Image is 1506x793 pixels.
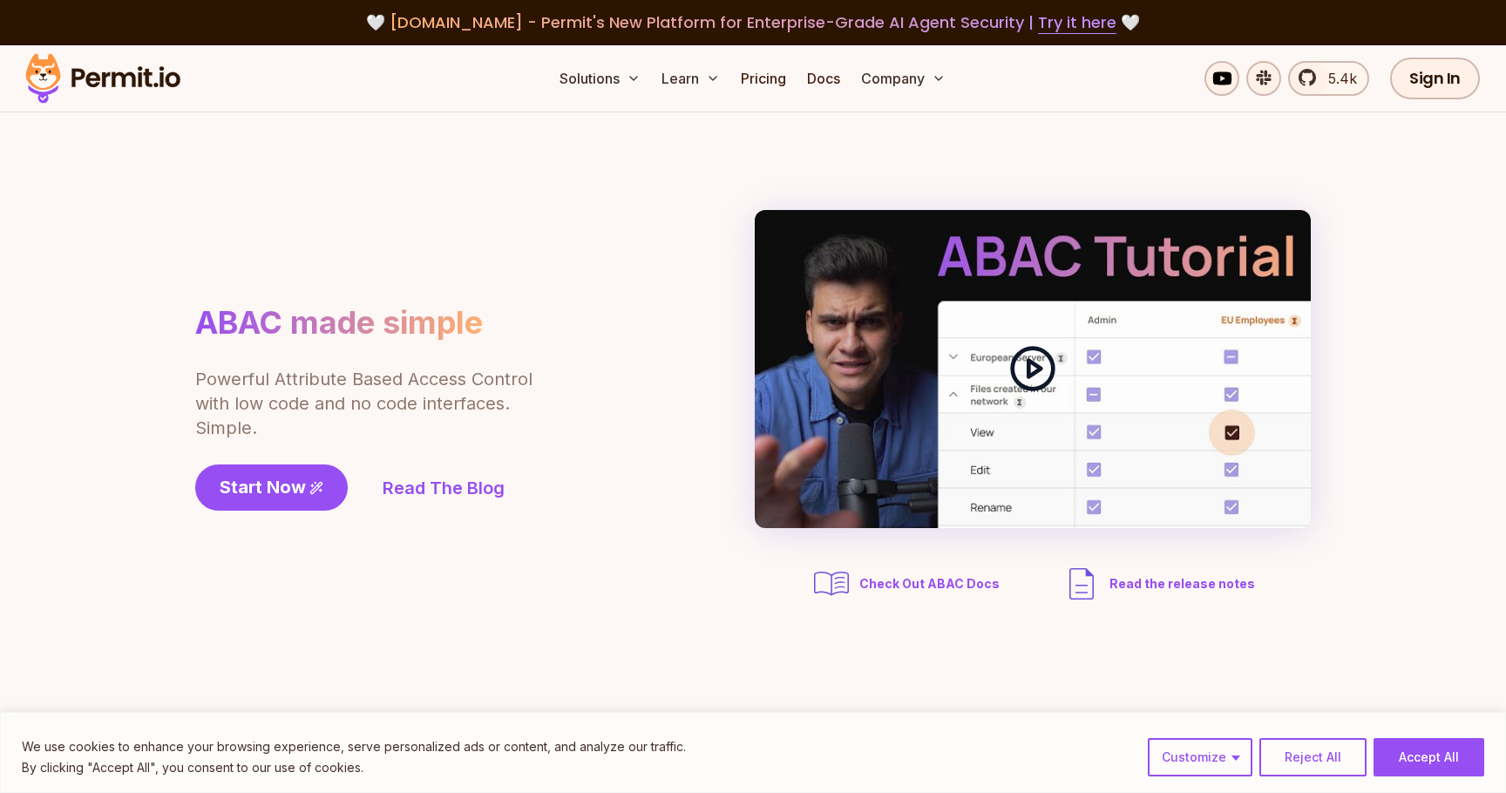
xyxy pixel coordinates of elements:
img: Permit logo [17,49,188,108]
p: We use cookies to enhance your browsing experience, serve personalized ads or content, and analyz... [22,736,686,757]
a: Pricing [734,61,793,96]
span: 5.4k [1318,68,1357,89]
span: Start Now [220,475,306,499]
a: Sign In [1390,58,1480,99]
a: Start Now [195,464,348,511]
h1: ABAC made simple [195,303,483,342]
button: Company [854,61,953,96]
a: 5.4k [1288,61,1369,96]
span: Check Out ABAC Docs [859,575,1000,593]
p: Powerful Attribute Based Access Control with low code and no code interfaces. Simple. [195,367,535,440]
a: Docs [800,61,847,96]
img: description [1061,563,1102,605]
button: Accept All [1374,738,1484,776]
div: 🤍 🤍 [42,10,1464,35]
a: Read The Blog [383,476,505,500]
p: By clicking "Accept All", you consent to our use of cookies. [22,757,686,778]
a: Read the release notes [1061,563,1255,605]
span: Read the release notes [1109,575,1255,593]
a: Try it here [1038,11,1116,34]
button: Customize [1148,738,1252,776]
a: Check Out ABAC Docs [811,563,1005,605]
button: Solutions [553,61,648,96]
button: Learn [655,61,727,96]
img: abac docs [811,563,852,605]
button: Reject All [1259,738,1367,776]
span: [DOMAIN_NAME] - Permit's New Platform for Enterprise-Grade AI Agent Security | [390,11,1116,33]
